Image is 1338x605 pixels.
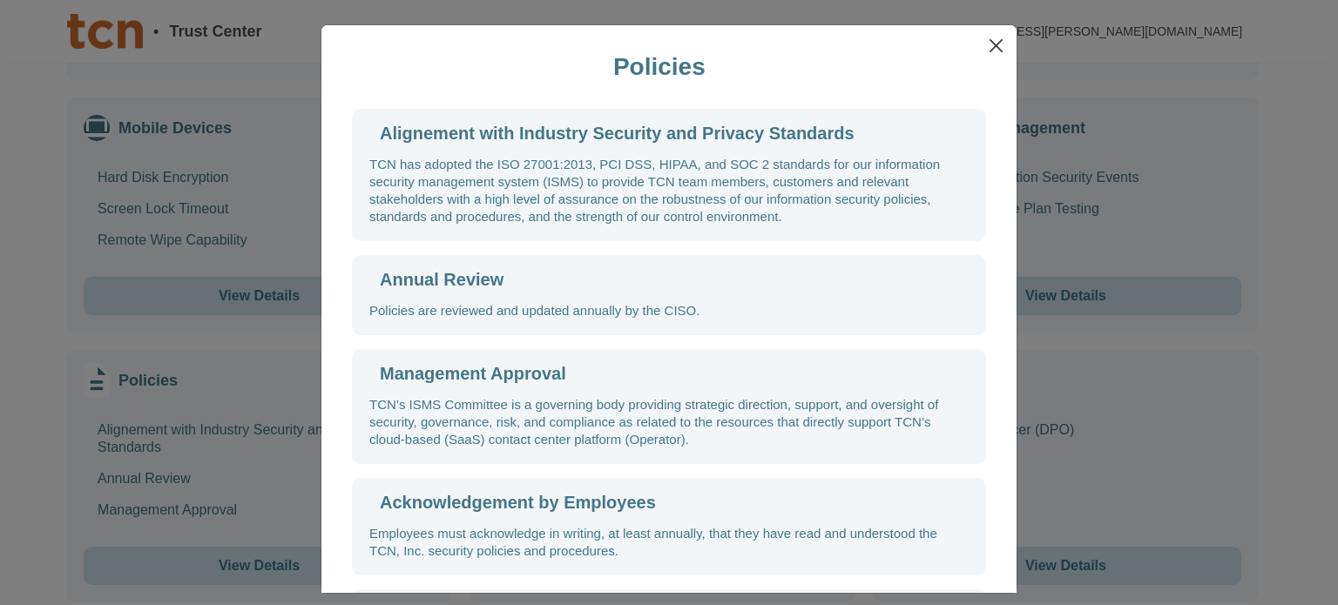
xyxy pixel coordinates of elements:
div: Alignement with Industry Security and Privacy Standards [380,124,855,142]
div: Policies [613,55,706,79]
div: TCN’s ISMS Committee is a governing body providing strategic direction, support, and oversight of... [369,396,969,448]
div: Employees must acknowledge in writing, at least annually, that they have read and understood the ... [369,525,969,560]
div: TCN has adopted the ISO 27001:2013, PCI DSS, HIPAA, and SOC 2 standards for our information secur... [369,156,969,225]
div: Management Approval [380,365,566,382]
button: Close [983,32,1010,59]
div: Annual Review [380,271,503,288]
div: Policies are reviewed and updated annually by the CISO. [369,302,699,319]
div: Acknowledgement by Employees [380,494,656,511]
